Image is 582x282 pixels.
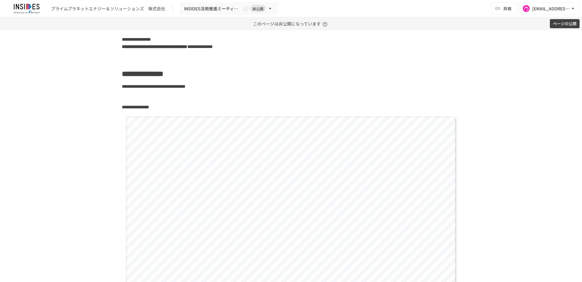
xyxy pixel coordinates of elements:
[503,5,512,12] span: 共有
[550,19,580,29] button: ページの公開
[491,2,517,15] button: 共有
[7,4,46,13] img: JmGSPSkPjKwBq77AtHmwC7bJguQHJlCRQfAXtnx4WuV
[532,5,570,12] div: [EMAIL_ADDRESS][DOMAIN_NAME]
[519,2,580,15] button: [EMAIL_ADDRESS][DOMAIN_NAME]
[51,5,165,12] div: プライムプラネットエナジー＆ソリューションズ 株式会社
[253,17,329,30] p: このページは非公開になっています
[180,3,277,15] button: INSIDES活用推進ミーティング ～3回目～非公開
[250,5,266,12] span: 非公開
[184,5,242,12] span: INSIDES活用推進ミーティング ～3回目～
